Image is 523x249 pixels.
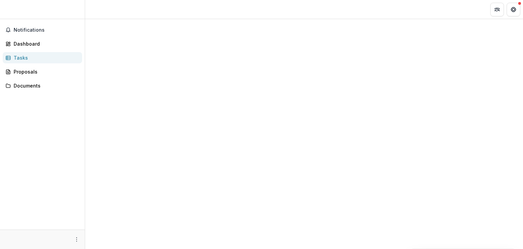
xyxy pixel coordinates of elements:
div: Tasks [14,54,77,61]
div: Documents [14,82,77,89]
a: Tasks [3,52,82,63]
a: Documents [3,80,82,91]
button: Partners [490,3,504,16]
div: Dashboard [14,40,77,47]
button: Get Help [507,3,520,16]
div: Proposals [14,68,77,75]
span: Notifications [14,27,79,33]
button: More [73,235,81,244]
button: Notifications [3,25,82,35]
a: Proposals [3,66,82,77]
a: Dashboard [3,38,82,49]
